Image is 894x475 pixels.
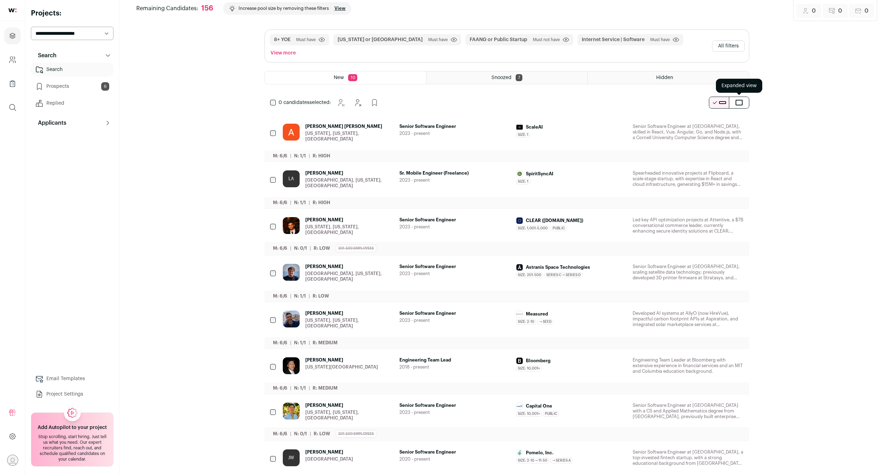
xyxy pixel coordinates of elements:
span: 2018 - present [399,364,510,370]
a: Company and ATS Settings [4,51,21,68]
span: 6 [101,82,109,91]
ul: | | [273,153,330,159]
span: Must have [428,37,448,43]
div: JW [283,449,300,466]
span: CLEAR ([DOMAIN_NAME]) [526,218,583,223]
span: Sr. Mobile Engineer (Freelance) [399,170,510,176]
img: wellfound-shorthand-0d5821cbd27db2630d0214b213865d53afaa358527fdda9d0ea32b1df1b89c2c.svg [8,8,17,12]
button: Add to Prospects [367,96,381,110]
span: [PERSON_NAME] [305,217,394,223]
img: 24b4cd1a14005e1eb0453b1a75ab48f7ab5ae425408ff78ab99c55fada566dcb.jpg [516,403,523,409]
span: Must not have [533,37,560,43]
span: R: High [313,154,330,158]
div: Spearheaded innovative projects at Flipboard, a scale-stage startup, with expertise in React and ... [633,170,744,187]
button: View more [269,48,297,58]
span: Engineering Team Lead [399,357,510,363]
button: FAANG or Public Startup [470,36,527,43]
span: Senior Software Engineer [399,311,510,316]
img: eec9679f4f05e083d04b08b858a6a5f5618cc5e781324e1f2894ac14764ecad9.jpg [516,171,523,177]
img: ae4061603cf2275023e3badc7f978f70355145dda861bbe70d25915f791253b3.jpg [516,358,523,364]
span: [PERSON_NAME] [305,357,378,363]
span: Must have [650,37,670,43]
span: 0 [812,7,816,15]
img: 5a384413dd60b3c2ae8658d67b04ec237083f9e264c867684cbb26e045b31432.jpg [516,450,523,456]
img: f24ab683b98617c6de735d4a6a90458d59ef3e70d53177a2e4f503366aa769ab.jpg [283,403,300,419]
img: 61b764f5644adb9a252e331d668f3c442619d4ac50c7fa21712c10735283c76a.jpg [516,124,523,130]
span: Public [543,411,559,417]
img: 5023151f8acc22f028a9fd5ecec877c8361df31ae5b3e7f6a8b6df7d0f6352fb.jpg [516,217,523,224]
a: Search [31,63,113,77]
span: [PERSON_NAME] [305,449,353,455]
span: N: 1/1 [294,340,306,345]
span: → Series A [550,458,573,463]
span: 2023 - present [399,271,510,276]
span: 0 candidates [279,100,309,105]
button: All filters [712,40,745,52]
span: Remaining Candidates: [136,4,198,13]
a: Prospects6 [31,79,113,93]
span: 2023 - present [399,410,510,415]
div: Senior Software Engineer at [GEOGRAPHIC_DATA], a top-invested fintech startup, with a strong educ... [633,449,744,466]
img: 68dba3bc9081990c846d57715f42b135dbd5ff374773d5804bb4299eade37f18.jpg [516,264,523,271]
span: N: 0/1 [294,431,307,436]
div: [GEOGRAPHIC_DATA], [US_STATE], [GEOGRAPHIC_DATA] [305,271,394,282]
span: → Seed [537,319,553,325]
a: Project Settings [31,387,113,401]
div: [US_STATE][GEOGRAPHIC_DATA] [305,364,378,370]
button: Hide [351,96,365,110]
span: Size: 2-10 → 11-50 [516,458,549,463]
span: Series C → Series D [544,272,582,278]
a: Replied [31,96,113,110]
div: LA [283,170,300,187]
a: View [334,6,346,11]
div: [GEOGRAPHIC_DATA] [305,456,353,462]
a: [PERSON_NAME] [US_STATE], [US_STATE], [GEOGRAPHIC_DATA] Senior Software Engineer 2023 - present M... [283,311,744,340]
span: R: Low [314,431,330,436]
span: [PERSON_NAME] [305,264,394,269]
div: Senior Software Engineer at [GEOGRAPHIC_DATA] with a CS and Applied Mathematics degree from [GEOG... [633,403,744,419]
a: Projects [4,27,21,44]
span: 2020 - present [399,456,510,462]
span: M: 6/6 [273,154,287,158]
a: Hidden [588,71,749,84]
button: Open dropdown [7,455,18,466]
span: R: Medium [313,340,338,345]
span: Size: 201-500 [516,272,543,278]
div: [US_STATE], [US_STATE], [GEOGRAPHIC_DATA] [305,410,394,421]
a: Email Templates [31,372,113,386]
span: Size: 1 [516,179,530,184]
ul: | | [273,431,330,437]
a: [PERSON_NAME] [GEOGRAPHIC_DATA], [US_STATE], [GEOGRAPHIC_DATA] Senior Software Engineer 2023 - pr... [283,264,744,293]
span: R: Low [313,294,329,298]
h2: Add Autopilot to your project [38,424,107,431]
span: M: 6/6 [273,294,287,298]
ul: | | [273,340,338,346]
span: 10 [348,74,357,81]
div: [US_STATE], [US_STATE], [GEOGRAPHIC_DATA] [305,224,394,235]
span: 0 [838,7,842,15]
span: Size: 10,001+ [516,411,542,417]
div: [GEOGRAPHIC_DATA], [US_STATE], [GEOGRAPHIC_DATA] [305,177,394,189]
div: 156 [201,4,213,13]
span: Astranis Space Technologies [526,265,590,270]
a: Add Autopilot to your project Stop scrolling, start hiring. Just tell us what you need. Our exper... [31,412,113,467]
span: Pomelo, Inc. [526,450,554,456]
span: Bloomberg [526,358,550,364]
div: Stop scrolling, start hiring. Just tell us what you need. Our expert recruiters find, reach out, ... [35,434,109,462]
span: R: Low [314,246,330,250]
span: Size: 2-10 [516,319,536,325]
ul: | | [273,200,330,206]
div: 201-500 employees [336,245,376,252]
p: Search [34,51,57,60]
span: N: 1/1 [294,294,306,298]
span: M: 6/6 [273,340,287,345]
div: Expanded view [716,79,762,93]
img: 3585dc2e8a01c399495dbaf12272bb06a4a29464938ccd0b974cdc1d1a70e406 [283,264,300,281]
span: Size: 1,001-5,000 [516,226,549,231]
span: [PERSON_NAME] [305,170,394,176]
p: Applicants [34,119,66,127]
span: Must have [296,37,316,43]
div: Led key API optimization projects at Attentive, a $7B conversational commerce leader, currently e... [633,217,744,234]
span: Snoozed [491,75,511,80]
span: N: 0/1 [294,246,307,250]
